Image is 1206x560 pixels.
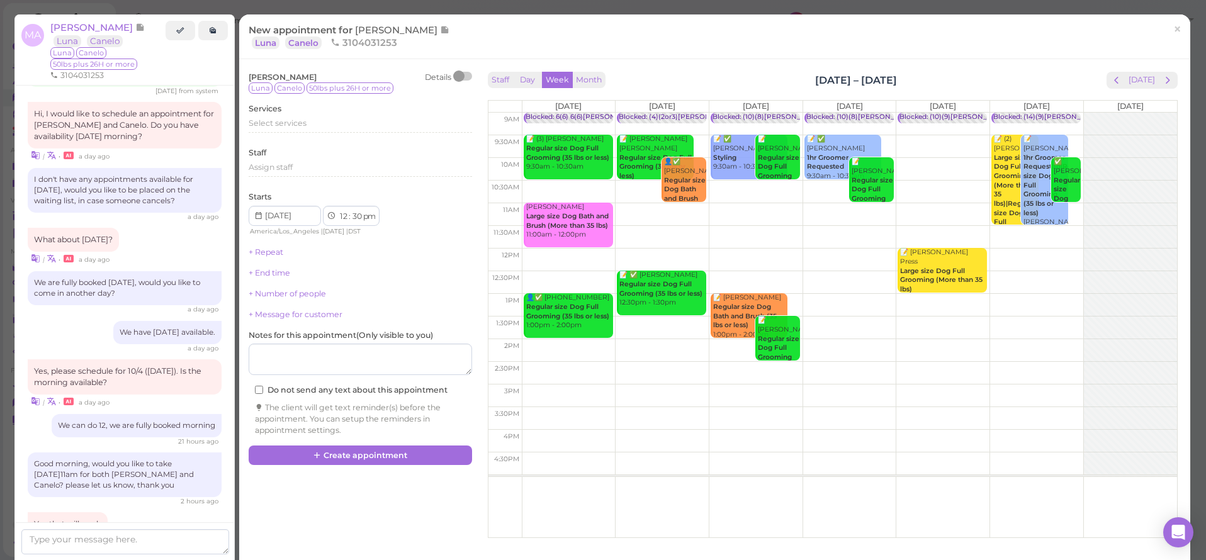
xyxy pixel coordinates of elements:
[249,103,281,115] label: Services
[249,445,472,466] button: Create appointment
[249,82,273,94] span: Luna
[526,144,609,162] b: Regular size Dog Full Grooming (35 lbs or less)
[249,289,326,298] a: + Number of people
[249,162,293,172] span: Assign staff
[757,316,800,399] div: 📝 [PERSON_NAME] 1:30pm - 2:30pm
[323,227,344,235] span: [DATE]
[492,274,519,282] span: 12:30pm
[425,72,451,83] div: Details
[79,152,110,160] span: 09/26/2025 01:46pm
[504,115,519,123] span: 9am
[501,160,519,169] span: 10am
[52,414,222,437] div: We can do 12, we are fully booked morning
[249,330,433,341] label: Notes for this appointment ( Only visible to you )
[255,386,263,394] input: Do not send any text about this appointment
[181,497,218,505] span: 09/27/2025 09:35am
[28,271,222,305] div: We are fully booked [DATE], would you like to come in another day?
[249,247,283,257] a: + Repeat
[1054,176,1088,240] b: Regular size Dog Full Grooming (35 lbs or less)
[757,135,800,218] div: 📝 [PERSON_NAME] 9:30am - 10:30am
[274,82,305,94] span: Canelo
[249,268,290,277] a: + End time
[526,293,613,330] div: 👤✅ [PHONE_NUMBER] 1:00pm - 2:00pm
[28,452,222,497] div: Good morning, would you like to take [DATE]11am for both [PERSON_NAME] and Canelo? please let us ...
[505,296,519,305] span: 1pm
[155,87,179,95] span: 09/10/2025 03:43pm
[930,101,956,111] span: [DATE]
[249,24,449,48] span: New appointment for
[619,154,692,180] b: Regular size Dog Full Grooming (35 lbs or less)
[249,147,266,159] label: Staff
[572,72,606,89] button: Month
[188,213,218,221] span: 09/26/2025 01:50pm
[758,154,799,199] b: Regular size Dog Full Grooming (35 lbs or less)
[28,395,222,408] div: •
[249,310,342,319] a: + Message for customer
[250,227,319,235] span: America/Los_Angeles
[837,101,863,111] span: [DATE]
[50,47,74,59] span: Luna
[994,154,1034,254] b: Large size Dog Full Grooming (More than 35 lbs)|Regular size Dog Full Grooming (35 lbs or less)
[249,226,389,237] div: | |
[493,228,519,237] span: 11:30am
[54,35,81,47] a: Luna
[555,101,582,111] span: [DATE]
[355,24,440,36] span: [PERSON_NAME]
[495,364,519,372] span: 2:30pm
[50,59,137,70] span: 50lbs plus 26H or more
[252,36,279,49] a: Luna
[495,410,519,418] span: 3:30pm
[900,267,983,293] b: Large size Dog Full Grooming (More than 35 lbs)
[43,152,45,160] i: |
[504,432,519,440] span: 4pm
[28,228,119,252] div: What about [DATE]?
[79,398,110,406] span: 09/26/2025 02:11pm
[79,255,110,264] span: 09/26/2025 01:56pm
[1173,20,1181,38] span: ×
[87,35,123,47] a: Canelo
[713,113,934,122] div: Blocked: (10)(8)[PERSON_NAME],[PERSON_NAME] • appointment
[619,113,848,122] div: Blocked: (4)(2or3)[PERSON_NAME],[PERSON_NAME] • appointment
[502,251,519,259] span: 12pm
[188,305,218,313] span: 09/26/2025 02:10pm
[249,191,271,203] label: Starts
[993,113,1153,122] div: Blocked: (14)(9)[PERSON_NAME] • appointment
[852,176,893,221] b: Regular size Dog Full Grooming (35 lbs or less)
[504,387,519,395] span: 3pm
[178,437,218,445] span: 09/26/2025 03:08pm
[806,113,1028,122] div: Blocked: (10)(8)[PERSON_NAME],[PERSON_NAME] • appointment
[899,113,1059,122] div: Blocked: (10)(9)[PERSON_NAME] • appointment
[1107,72,1126,89] button: prev
[494,455,519,463] span: 4:30pm
[664,176,706,221] b: Regular size Dog Bath and Brush (35 lbs or less)
[47,70,107,81] li: 3104031253
[255,402,466,436] div: The client will get text reminder(s) before the appointment. You can setup the reminders in appoi...
[504,342,519,350] span: 2pm
[307,82,393,94] span: 50lbs plus 26H or more
[285,36,322,49] a: Canelo
[28,168,222,213] div: I don't have any appointments available for [DATE], would you like to be placed on the waiting li...
[249,118,307,128] span: Select services
[76,47,106,59] span: Canelo
[806,135,881,181] div: 📝 ✅ [PERSON_NAME] 9:30am - 10:30am
[758,335,799,380] b: Regular size Dog Full Grooming (35 lbs or less)
[619,271,706,308] div: 📝 ✅ [PERSON_NAME] 12:30pm - 1:30pm
[28,102,222,148] div: Hi, I would like to schedule an appointment for [PERSON_NAME] and Canelo. Do you have availabilit...
[713,293,787,339] div: 📝 [PERSON_NAME] 1:00pm - 2:00pm
[1023,135,1068,245] div: 📝 [PERSON_NAME] [PERSON_NAME] 9:30am - 11:30am
[619,280,702,298] b: Regular size Dog Full Grooming (35 lbs or less)
[1125,72,1159,89] button: [DATE]
[815,73,897,87] h2: [DATE] – [DATE]
[348,227,361,235] span: DST
[28,359,222,395] div: Yes, please schedule for 10/4 ([DATE]). Is the morning available?
[713,154,736,162] b: Styling
[43,255,45,264] i: |
[113,321,222,344] div: We have [DATE] available.
[526,113,692,122] div: Blocked: 6(6) 6(6)[PERSON_NAME] • appointment
[492,183,519,191] span: 10:30am
[807,154,848,171] b: 1hr Groomer Requested
[28,252,222,265] div: •
[649,101,675,111] span: [DATE]
[249,72,317,82] span: [PERSON_NAME]
[993,135,1039,273] div: 📝 (2) [PERSON_NAME] 9:30am - 11:30am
